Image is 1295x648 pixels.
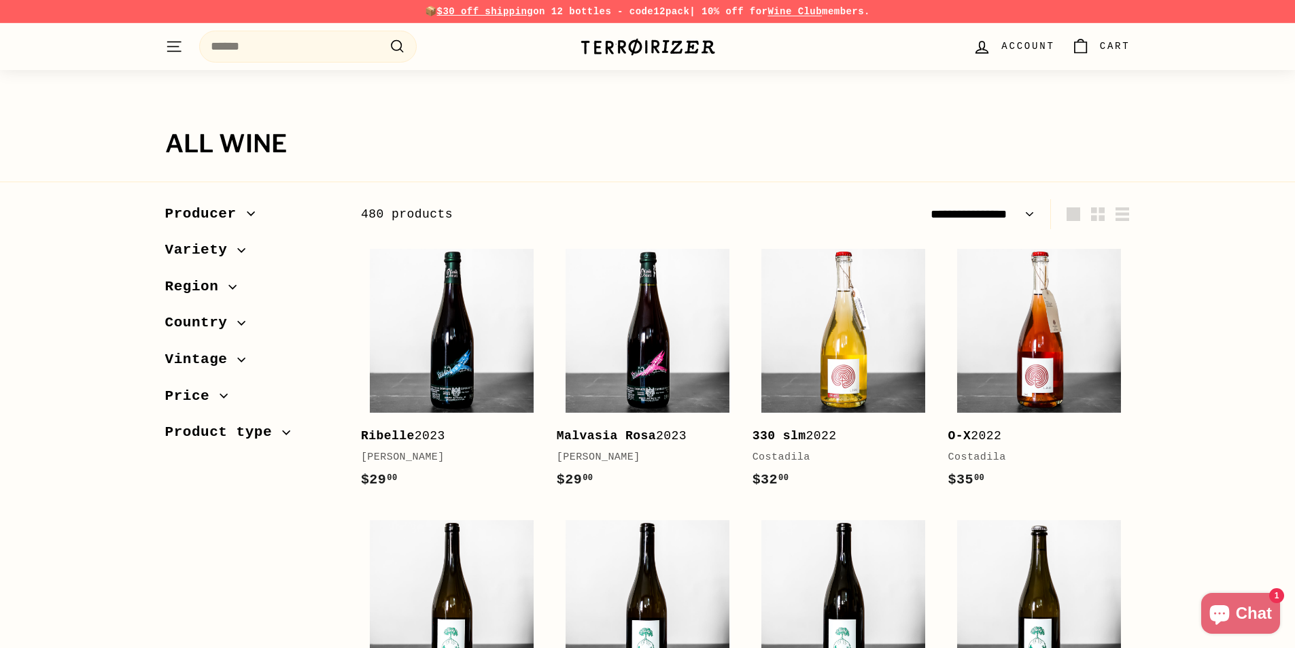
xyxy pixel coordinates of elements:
sup: 00 [583,473,593,483]
inbox-online-store-chat: Shopify online store chat [1197,593,1284,637]
b: Ribelle [361,429,415,443]
h1: All wine [165,131,1130,158]
a: O-X2022Costadila [948,239,1130,504]
div: 2023 [361,426,530,446]
a: Wine Club [767,6,822,17]
div: Costadila [753,449,921,466]
a: Account [965,27,1063,67]
div: Costadila [948,449,1117,466]
span: Account [1001,39,1054,54]
b: O-X [948,429,971,443]
span: Vintage [165,348,238,371]
span: Country [165,311,238,335]
span: Product type [165,421,283,444]
button: Product type [165,417,339,454]
div: 2022 [753,426,921,446]
span: Price [165,385,220,408]
span: Cart [1100,39,1130,54]
div: [PERSON_NAME] [557,449,725,466]
div: 2022 [948,426,1117,446]
button: Vintage [165,345,339,381]
button: Country [165,308,339,345]
b: 330 slm [753,429,806,443]
div: [PERSON_NAME] [361,449,530,466]
span: $29 [557,472,593,488]
button: Price [165,381,339,418]
div: 2023 [557,426,725,446]
a: Malvasia Rosa2023[PERSON_NAME] [557,239,739,504]
b: Malvasia Rosa [557,429,656,443]
button: Region [165,272,339,309]
strong: 12pack [653,6,689,17]
div: 480 products [361,205,746,224]
span: $29 [361,472,398,488]
span: Variety [165,239,238,262]
a: Cart [1063,27,1139,67]
sup: 00 [974,473,984,483]
span: $35 [948,472,985,488]
span: $32 [753,472,789,488]
span: Region [165,275,229,299]
a: 330 slm2022Costadila [753,239,935,504]
span: $30 off shipping [437,6,534,17]
sup: 00 [778,473,789,483]
p: 📦 on 12 bottles - code | 10% off for members. [165,4,1130,19]
sup: 00 [387,473,397,483]
span: Producer [165,203,247,226]
a: Ribelle2023[PERSON_NAME] [361,239,543,504]
button: Variety [165,235,339,272]
button: Producer [165,199,339,236]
